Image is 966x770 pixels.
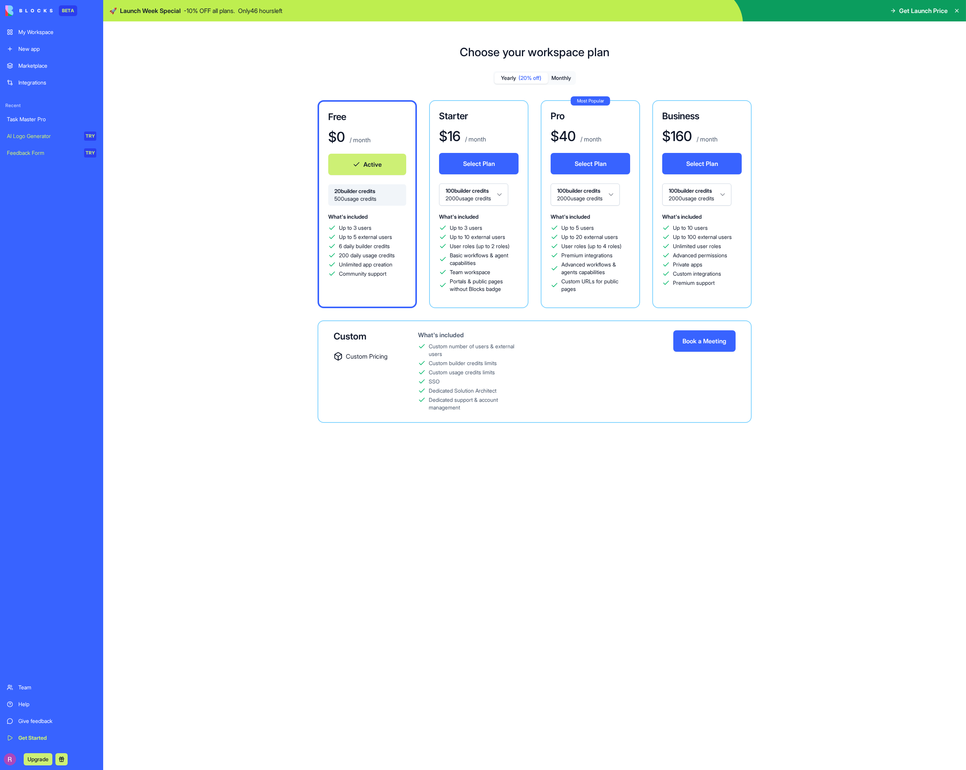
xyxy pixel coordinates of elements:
div: AI Logo Generator [7,132,79,140]
button: Monthly [548,73,575,84]
span: Premium support [673,279,715,287]
div: Custom number of users & external users [429,343,525,358]
button: Active [328,154,406,175]
h3: Free [328,111,406,123]
div: Give feedback [18,717,96,725]
button: Select Plan [551,153,630,174]
span: What's included [551,213,590,220]
a: Feedback FormTRY [2,145,101,161]
div: What's included [418,330,525,340]
span: User roles (up to 2 roles) [450,242,509,250]
a: Team [2,680,101,695]
p: / month [464,135,486,144]
span: Custom Pricing [346,352,387,361]
div: Custom [334,330,394,343]
p: / month [579,135,601,144]
a: Upgrade [24,755,52,763]
div: TRY [84,148,96,158]
span: What's included [662,213,702,220]
div: Dedicated Solution Architect [429,387,496,395]
div: Marketplace [18,62,96,70]
span: Up to 100 external users [673,233,732,241]
a: Integrations [2,75,101,90]
div: TRY [84,132,96,141]
div: Most Popular [571,96,610,106]
p: - 10 % OFF all plans. [184,6,235,15]
div: Integrations [18,79,96,86]
p: Only 46 hours left [238,6,282,15]
span: Up to 10 external users [450,233,505,241]
a: AI Logo GeneratorTRY [2,128,101,144]
h1: $ 160 [662,128,692,144]
p: / month [695,135,718,144]
a: BETA [5,5,77,16]
div: Team [18,684,96,691]
div: Custom builder credits limits [429,359,497,367]
div: SSO [429,378,440,385]
span: Private apps [673,261,702,268]
button: Select Plan [662,153,742,174]
h3: Pro [551,110,630,122]
span: (20% off) [519,74,541,82]
span: Custom integrations [673,270,721,278]
span: Unlimited user roles [673,242,721,250]
span: Up to 5 users [561,224,594,232]
h1: $ 16 [439,128,460,144]
h1: $ 0 [328,129,345,145]
span: What's included [328,213,368,220]
a: Get Started [2,730,101,746]
h1: $ 40 [551,128,576,144]
a: Give feedback [2,713,101,729]
span: Get Launch Price [899,6,948,15]
span: 20 builder credits [334,187,400,195]
span: User roles (up to 4 roles) [561,242,621,250]
span: 500 usage credits [334,195,400,203]
span: What's included [439,213,478,220]
h3: Starter [439,110,519,122]
span: Community support [339,270,386,278]
span: 🚀 [109,6,117,15]
div: My Workspace [18,28,96,36]
div: Task Master Pro [7,115,96,123]
span: Up to 3 users [339,224,371,232]
span: Up to 10 users [673,224,708,232]
img: logo [5,5,53,16]
span: Advanced workflows & agents capabilities [561,261,630,276]
a: Marketplace [2,58,101,73]
span: 6 daily builder credits [339,242,390,250]
div: Custom usage credits limits [429,369,495,376]
span: 200 daily usage credits [339,252,395,259]
span: Up to 20 external users [561,233,618,241]
span: Up to 3 users [450,224,482,232]
span: Portals & public pages without Blocks badge [450,278,519,293]
p: / month [348,135,371,145]
a: New app [2,41,101,57]
div: New app [18,45,96,53]
div: Get Started [18,734,96,742]
span: Custom URLs for public pages [561,278,630,293]
span: Launch Week Special [120,6,181,15]
div: Dedicated support & account management [429,396,525,411]
button: Select Plan [439,153,519,174]
a: Task Master Pro [2,112,101,127]
button: Upgrade [24,753,52,765]
span: Recent [2,102,101,109]
img: ACg8ocLdl-8lhGbpZ5Eb3Ho9AvSzuOOHsoeeIupurNReFGwg3F3MSw=s96-c [4,753,16,765]
span: Team workspace [450,268,490,276]
span: Basic workflows & agent capabilities [450,252,519,267]
span: Advanced permissions [673,252,727,259]
span: Up to 5 external users [339,233,392,241]
span: Premium integrations [561,252,613,259]
h3: Business [662,110,742,122]
span: Unlimited app creation [339,261,392,268]
button: Yearly [494,73,548,84]
div: BETA [59,5,77,16]
a: My Workspace [2,24,101,40]
button: Book a Meeting [673,330,736,352]
a: Help [2,697,101,712]
h1: Choose your workspace plan [460,45,609,59]
div: Feedback Form [7,149,79,157]
div: Help [18,700,96,708]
